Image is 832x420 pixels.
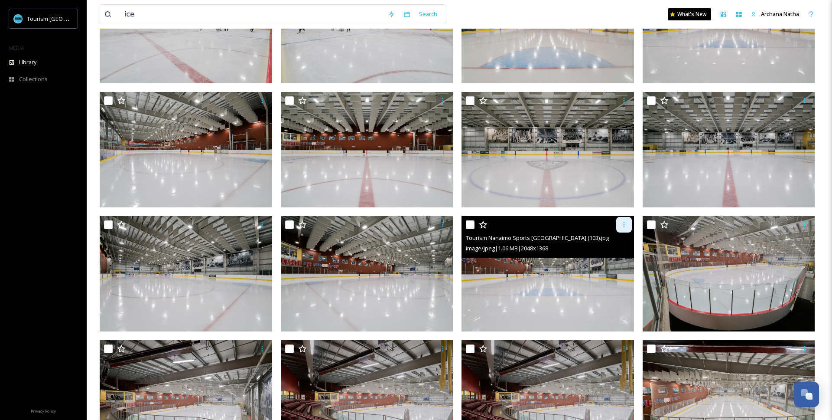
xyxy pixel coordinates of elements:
[31,405,56,416] a: Privacy Policy
[281,216,453,331] img: Tourism Nanaimo Sports Nanaimo Ice Centre (104).jpg
[466,244,548,252] span: image/jpeg | 1.06 MB | 2048 x 1368
[668,8,711,20] a: What's New
[9,45,24,51] span: MEDIA
[461,92,634,207] img: Tourism Nanaimo Sports Nanaimo Ice Centre (107).jpg
[461,216,634,331] img: Tourism Nanaimo Sports Nanaimo Ice Centre (103).jpg
[466,234,609,242] span: Tourism Nanaimo Sports [GEOGRAPHIC_DATA] (103).jpg
[643,92,815,207] img: Tourism Nanaimo Sports Nanaimo Ice Centre (106).jpg
[31,408,56,414] span: Privacy Policy
[19,58,36,66] span: Library
[120,5,383,24] input: Search your library
[100,92,272,207] img: Tourism Nanaimo Sports Nanaimo Ice Centre (109).jpg
[415,6,442,23] div: Search
[747,6,803,23] a: Archana Natha
[19,75,48,83] span: Collections
[281,92,453,207] img: Tourism Nanaimo Sports Nanaimo Ice Centre (108).jpg
[761,10,799,18] span: Archana Natha
[100,216,272,331] img: Tourism Nanaimo Sports Nanaimo Ice Centre (105).jpg
[643,216,815,331] img: Tourism Nanaimo Sports Nanaimo Ice Centre (102).jpg
[27,14,104,23] span: Tourism [GEOGRAPHIC_DATA]
[14,14,23,23] img: tourism_nanaimo_logo.jpeg
[794,382,819,407] button: Open Chat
